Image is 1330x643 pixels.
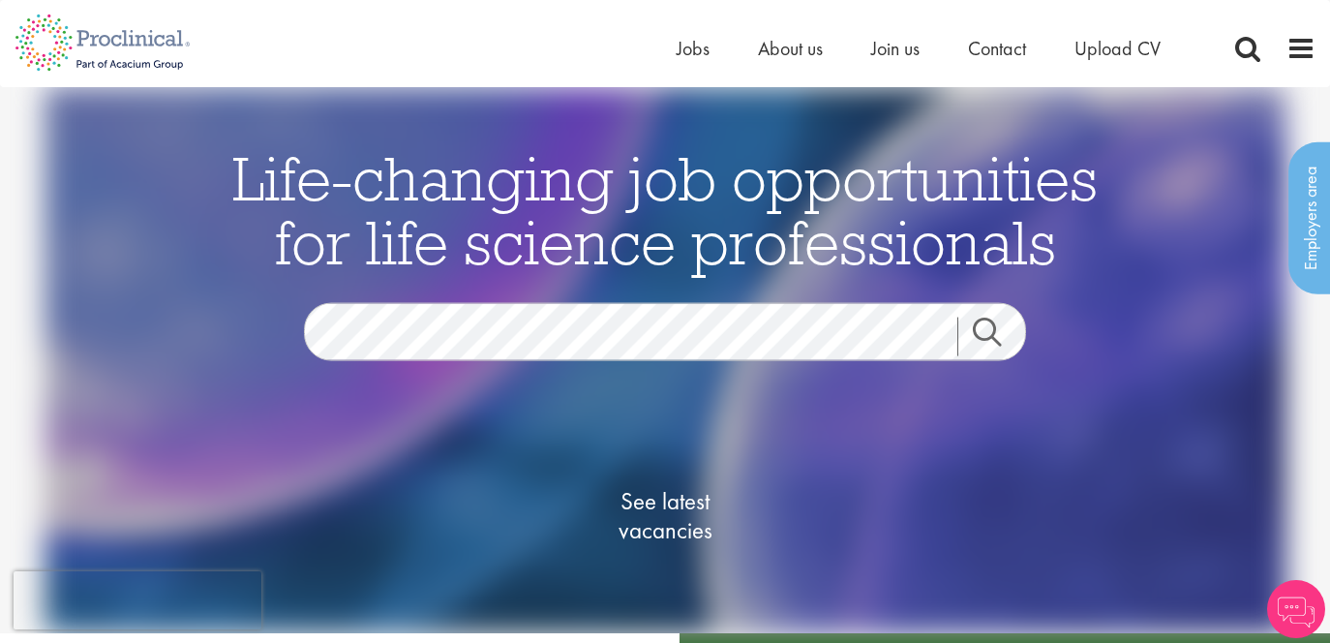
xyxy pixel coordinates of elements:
[45,87,1285,633] img: candidate home
[758,36,823,61] a: About us
[568,410,762,623] a: See latestvacancies
[14,571,261,629] iframe: reCAPTCHA
[232,139,1098,281] span: Life-changing job opportunities for life science professionals
[677,36,710,61] a: Jobs
[957,318,1041,356] a: Job search submit button
[1074,36,1161,61] a: Upload CV
[568,487,762,545] span: See latest vacancies
[968,36,1026,61] a: Contact
[1267,580,1325,638] img: Chatbot
[871,36,920,61] a: Join us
